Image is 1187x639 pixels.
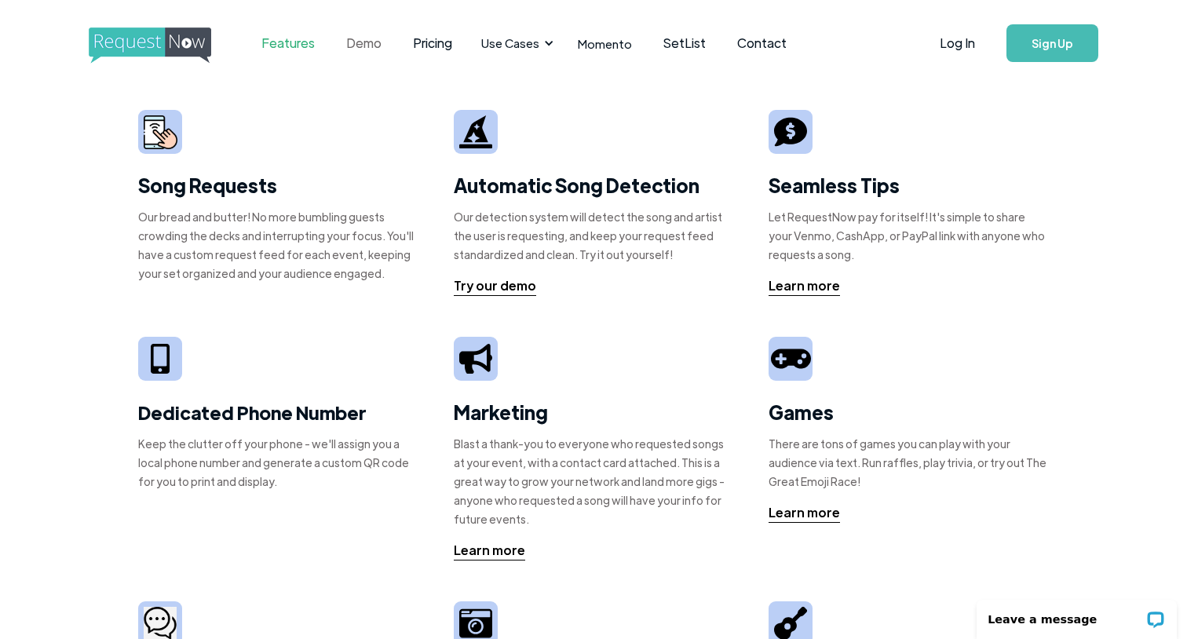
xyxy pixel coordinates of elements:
[138,173,277,197] strong: Song Requests
[151,344,170,374] img: iphone
[454,207,734,264] div: Our detection system will detect the song and artist the user is requesting, and keep your reques...
[454,276,536,296] a: Try our demo
[472,19,558,68] div: Use Cases
[648,19,721,68] a: SetList
[246,19,331,68] a: Features
[454,276,536,295] div: Try our demo
[144,115,177,149] img: smarphone
[771,343,810,374] img: video game
[138,400,367,425] strong: Dedicated Phone Number
[769,503,840,522] div: Learn more
[562,20,648,67] a: Momento
[769,276,840,295] div: Learn more
[397,19,468,68] a: Pricing
[769,173,900,197] strong: Seamless Tips
[89,27,240,64] img: requestnow logo
[459,115,492,148] img: wizard hat
[721,19,802,68] a: Contact
[769,276,840,296] a: Learn more
[1006,24,1098,62] a: Sign Up
[774,115,807,148] img: tip sign
[138,207,418,283] div: Our bread and butter! No more bumbling guests crowding the decks and interrupting your focus. You...
[454,434,734,528] div: Blast a thank-you to everyone who requested songs at your event, with a contact card attached. Th...
[481,35,539,52] div: Use Cases
[454,541,525,560] a: Learn more
[769,400,834,424] strong: Games
[769,434,1049,491] div: There are tons of games you can play with your audience via text. Run raffles, play trivia, or tr...
[924,16,991,71] a: Log In
[966,590,1187,639] iframe: LiveChat chat widget
[454,173,699,197] strong: Automatic Song Detection
[769,207,1049,264] div: Let RequestNow pay for itself! It's simple to share your Venmo, CashApp, or PayPal link with anyo...
[769,503,840,523] a: Learn more
[138,434,418,491] div: Keep the clutter off your phone - we'll assign you a local phone number and generate a custom QR ...
[459,344,492,373] img: megaphone
[331,19,397,68] a: Demo
[89,27,206,59] a: home
[454,400,548,424] strong: Marketing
